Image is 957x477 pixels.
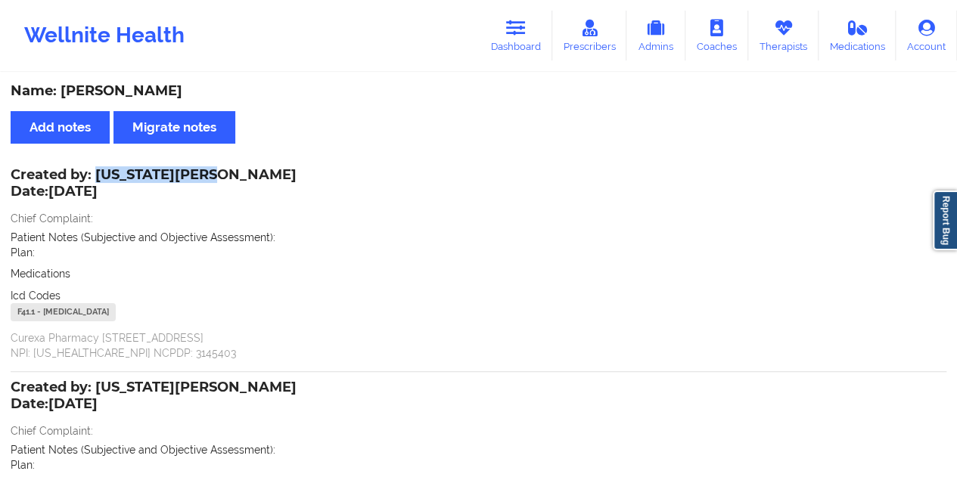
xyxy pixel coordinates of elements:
[11,212,93,225] span: Chief Complaint:
[896,11,957,60] a: Account
[685,11,748,60] a: Coaches
[113,111,235,144] button: Migrate notes
[11,182,297,202] p: Date: [DATE]
[11,330,946,361] p: Curexa Pharmacy [STREET_ADDRESS] NPI: [US_HEALTHCARE_NPI] NCPDP: 3145403
[11,395,297,414] p: Date: [DATE]
[552,11,627,60] a: Prescribers
[11,379,297,414] div: Created by: [US_STATE][PERSON_NAME]
[626,11,685,60] a: Admins
[480,11,552,60] a: Dashboard
[11,246,35,259] span: Plan:
[748,11,819,60] a: Therapists
[11,303,116,321] div: F41.1 - [MEDICAL_DATA]
[11,444,275,456] span: Patient Notes (Subjective and Objective Assessment):
[11,231,275,243] span: Patient Notes (Subjective and Objective Assessment):
[11,111,110,144] button: Add notes
[11,459,35,471] span: Plan:
[11,167,297,202] div: Created by: [US_STATE][PERSON_NAME]
[11,290,61,302] span: Icd Codes
[933,190,957,250] a: Report Bug
[819,11,896,60] a: Medications
[11,82,946,100] div: Name: [PERSON_NAME]
[11,425,93,437] span: Chief Complaint:
[11,268,70,280] span: Medications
